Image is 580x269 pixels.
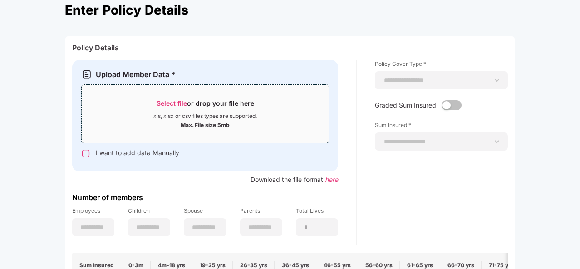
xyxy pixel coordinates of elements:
[72,193,338,202] div: Number of members
[82,92,329,136] span: Select fileor drop your file herexls, xlsx or csv files types are supported.Max. File size 5mb
[96,149,179,157] span: I want to add data Manually
[72,43,508,56] div: Policy Details
[72,207,114,218] label: Employees
[157,99,254,112] div: or drop your file here
[81,149,90,158] img: svg+xml;base64,PHN2ZyB3aWR0aD0iMTYiIGhlaWdodD0iMTYiIHZpZXdCb3g9IjAgMCAxNiAxNiIgZmlsbD0ibm9uZSIgeG...
[375,101,436,110] p: Graded Sum Insured
[325,176,338,183] span: here
[184,207,226,218] label: Spouse
[96,70,176,79] div: Upload Member Data *
[153,112,257,120] div: xls, xlsx or csv files types are supported.
[375,121,508,132] label: Sum Insured *
[181,120,230,129] div: Max. File size 5mb
[72,175,338,184] div: Download the file format
[157,99,187,107] span: Select file
[81,69,92,80] img: svg+xml;base64,PHN2ZyB3aWR0aD0iMjAiIGhlaWdodD0iMjEiIHZpZXdCb3g9IjAgMCAyMCAyMSIgZmlsbD0ibm9uZSIgeG...
[240,207,282,218] label: Parents
[128,207,170,218] label: Children
[375,60,508,71] label: Policy Cover Type *
[296,207,338,218] label: Total Lives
